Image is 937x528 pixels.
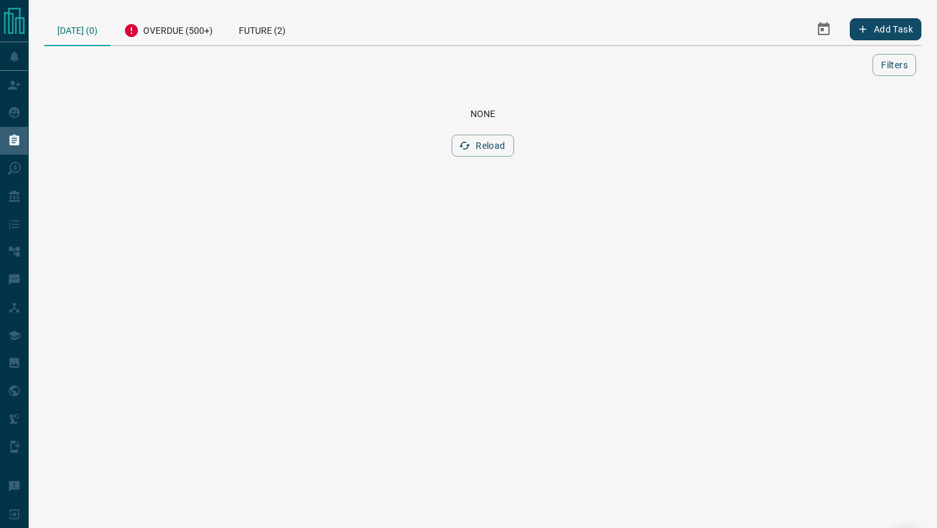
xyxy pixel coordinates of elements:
[111,13,226,45] div: Overdue (500+)
[452,135,513,157] button: Reload
[60,109,906,119] div: None
[850,18,921,40] button: Add Task
[226,13,299,45] div: Future (2)
[44,13,111,46] div: [DATE] (0)
[873,54,916,76] button: Filters
[808,14,839,45] button: Select Date Range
